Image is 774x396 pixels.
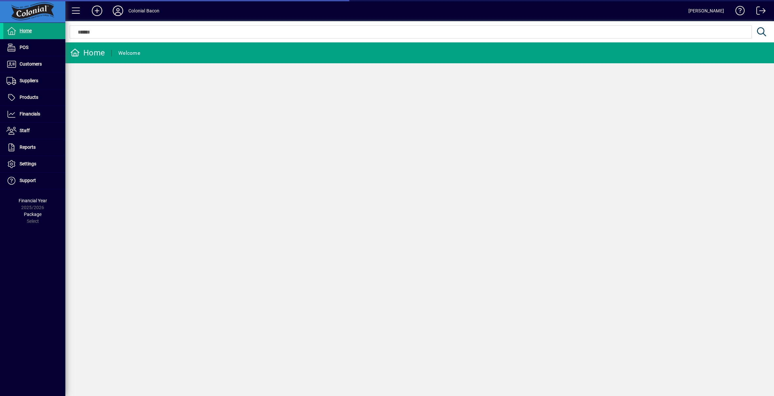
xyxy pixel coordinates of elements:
[70,48,105,58] div: Home
[688,6,724,16] div: [PERSON_NAME]
[20,61,42,67] span: Customers
[751,1,766,23] a: Logout
[20,45,28,50] span: POS
[731,1,745,23] a: Knowledge Base
[3,139,65,156] a: Reports
[20,111,40,116] span: Financials
[3,73,65,89] a: Suppliers
[20,178,36,183] span: Support
[128,6,159,16] div: Colonial Bacon
[3,56,65,72] a: Customers
[24,212,41,217] span: Package
[118,48,140,58] div: Welcome
[87,5,107,17] button: Add
[3,156,65,172] a: Settings
[20,95,38,100] span: Products
[3,123,65,139] a: Staff
[107,5,128,17] button: Profile
[3,173,65,189] a: Support
[20,128,30,133] span: Staff
[3,89,65,106] a: Products
[3,106,65,122] a: Financials
[19,198,47,203] span: Financial Year
[3,39,65,56] a: POS
[20,145,36,150] span: Reports
[20,78,38,83] span: Suppliers
[20,161,36,166] span: Settings
[20,28,32,33] span: Home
